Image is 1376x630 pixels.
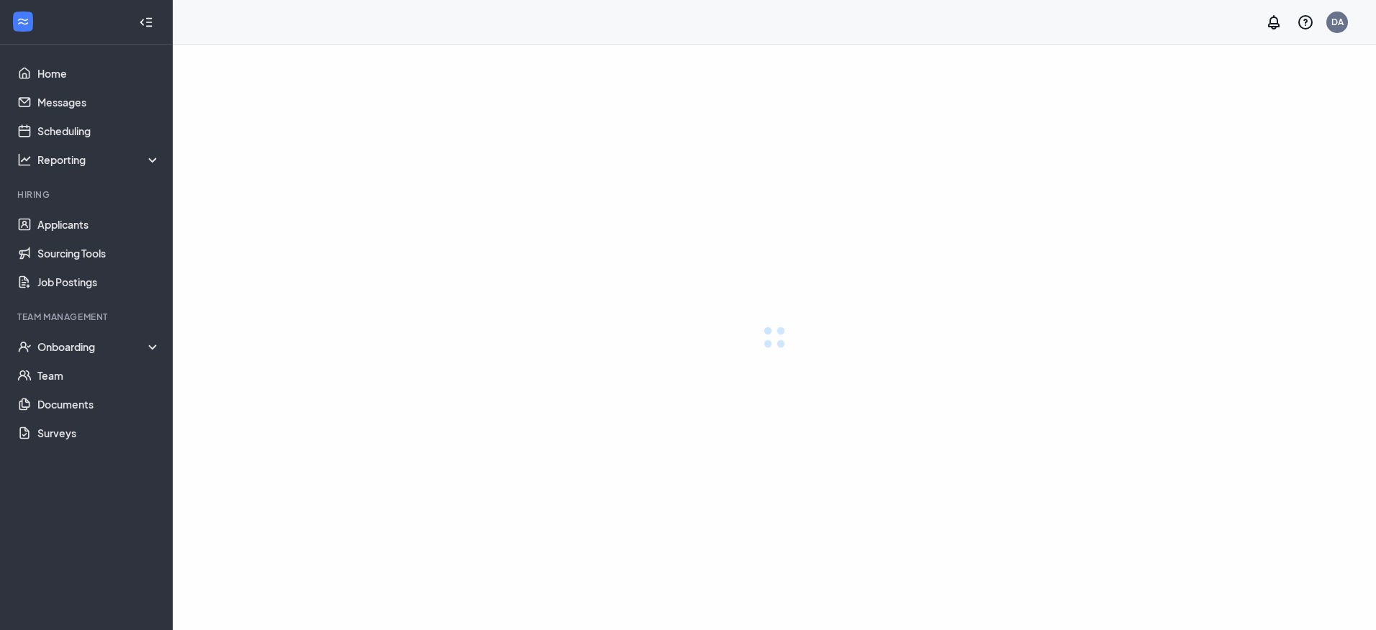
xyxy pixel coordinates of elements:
[37,152,161,167] div: Reporting
[37,268,160,296] a: Job Postings
[37,117,160,145] a: Scheduling
[17,339,32,354] svg: UserCheck
[37,390,160,419] a: Documents
[1265,14,1282,31] svg: Notifications
[17,311,158,323] div: Team Management
[37,419,160,447] a: Surveys
[37,88,160,117] a: Messages
[1297,14,1314,31] svg: QuestionInfo
[17,152,32,167] svg: Analysis
[1331,16,1344,28] div: DA
[16,14,30,29] svg: WorkstreamLogo
[139,15,153,29] svg: Collapse
[17,188,158,201] div: Hiring
[37,59,160,88] a: Home
[37,361,160,390] a: Team
[37,339,161,354] div: Onboarding
[37,210,160,239] a: Applicants
[37,239,160,268] a: Sourcing Tools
